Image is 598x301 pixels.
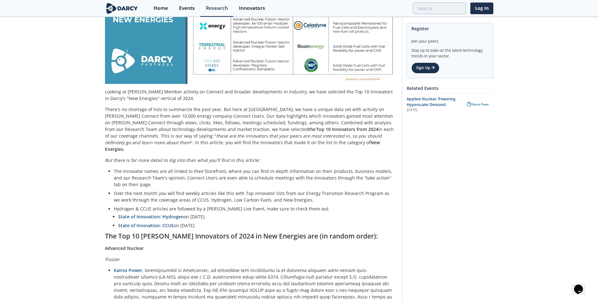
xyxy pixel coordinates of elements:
[413,3,466,14] input: Advanced Search
[118,222,389,229] li: on [DATE].
[105,245,144,251] strong: Advanced Nuclear
[105,139,380,152] strong: New Energies.
[105,232,378,240] strong: The Top 10 [PERSON_NAME] Innovators of 2024 in New Energies are (in random order):
[118,213,389,220] li: on [DATE].
[118,214,184,220] a: State of Innovation: Hydrogen
[105,3,139,14] img: logo-wide.svg
[105,106,398,152] p: There's no shortage of lists to summarize the past year. But here at [GEOGRAPHIC_DATA], we have a...
[411,23,489,34] div: Register
[411,62,439,73] a: Sign Up
[572,276,592,295] iframe: chat widget
[105,133,382,145] em: these are the innovators that your peers are most interested in, so you should definitely go and ...
[407,108,462,113] div: [DATE]
[407,83,493,94] div: Related Events
[114,168,393,188] p: The Innovator names are all linked to their Storefront, where you can find in-depth information o...
[114,190,393,203] p: Over the next month you will find weekly articles like this with Top innovator lists from our Ene...
[118,222,174,228] a: State of Innovation: CCUS
[411,34,489,44] div: Join your peers
[105,157,260,163] em: But there is far more detail to dig into than what you'll find in this article:
[407,96,493,113] a: Applied Nuclear: Powering Hyperscaler Demand [DATE] Kairos Power
[239,6,265,11] div: Innovators
[407,96,456,107] span: Applied Nuclear: Powering Hyperscaler Demand
[467,99,489,110] img: Kairos Power
[308,126,378,132] strong: the Top 10 Innovators from 2024
[411,44,489,59] div: Stay up to date on the latest technology trends in your sector.
[206,6,228,11] div: Research
[154,6,168,11] div: Home
[114,267,142,273] a: Kairos Power
[179,6,195,11] div: Events
[114,205,393,212] p: Hydrogen & CCUS articles are followed by a [PERSON_NAME] Live Event, make sure to check them out:
[105,88,398,102] p: Looking at [PERSON_NAME] Member activity on Connect and broader developments in industry, we have...
[105,256,119,262] em: Fission
[470,3,493,14] a: Log In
